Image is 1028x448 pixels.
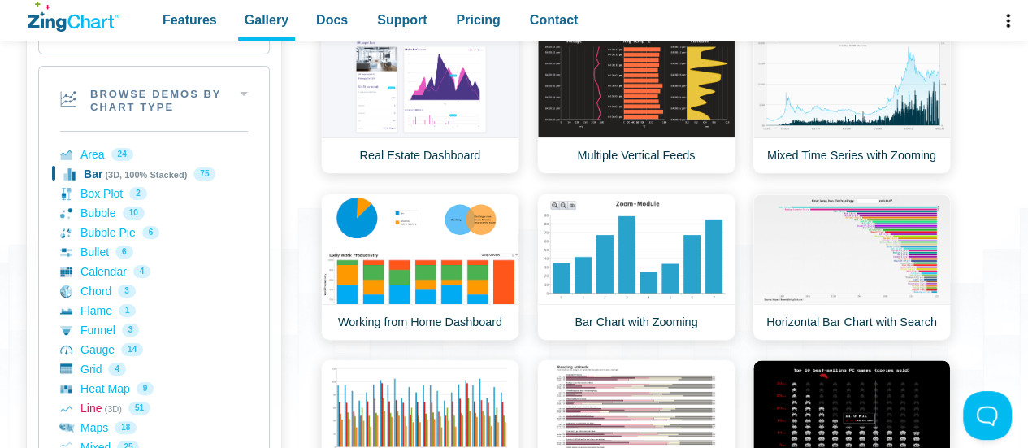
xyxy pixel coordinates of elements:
[537,194,735,341] a: Bar Chart with Zooming
[28,2,119,32] a: ZingChart Logo. Click to return to the homepage
[321,27,519,174] a: Real Estate Dashboard
[163,9,217,31] span: Features
[245,9,288,31] span: Gallery
[753,194,951,341] a: Horizontal Bar Chart with Search
[316,9,348,31] span: Docs
[537,27,735,174] a: Multiple Vertical Feeds
[377,9,427,31] span: Support
[753,27,951,174] a: Mixed Time Series with Zooming
[321,194,519,341] a: Working from Home Dashboard
[456,9,500,31] span: Pricing
[39,67,269,132] h2: Browse Demos By Chart Type
[963,391,1012,440] iframe: Toggle Customer Support
[530,9,579,31] span: Contact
